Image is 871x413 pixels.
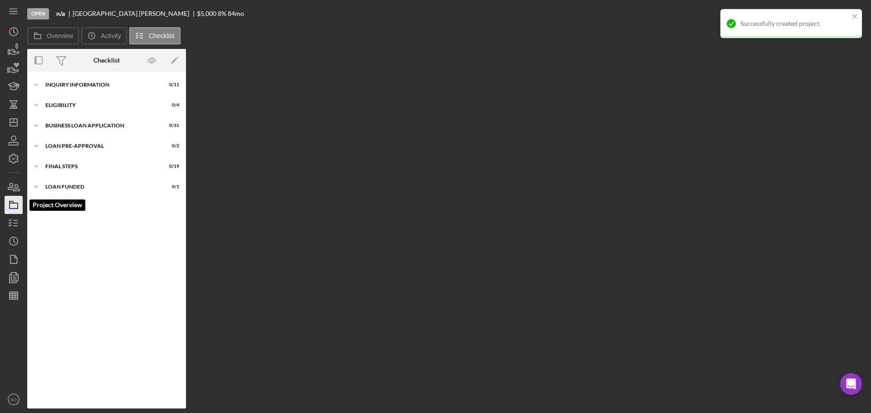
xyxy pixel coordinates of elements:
[10,397,17,402] text: SO
[218,10,226,17] div: 8 %
[45,164,157,169] div: FINAL STEPS
[101,32,121,39] label: Activity
[27,8,49,19] div: Open
[740,20,849,27] div: Successfully created project.
[163,123,179,128] div: 0 / 31
[163,102,179,108] div: 0 / 4
[45,82,157,87] div: INQUIRY INFORMATION
[163,143,179,149] div: 0 / 2
[840,373,862,395] div: Open Intercom Messenger
[47,32,73,39] label: Overview
[163,82,179,87] div: 0 / 11
[45,143,157,149] div: LOAN PRE-APPROVAL
[163,184,179,189] div: 0 / 1
[163,164,179,169] div: 0 / 19
[149,32,175,39] label: Checklist
[81,27,127,44] button: Activity
[5,390,23,408] button: SO
[73,10,197,17] div: [GEOGRAPHIC_DATA] [PERSON_NAME]
[45,184,157,189] div: LOAN FUNDED
[45,123,157,128] div: BUSINESS LOAN APPLICATION
[852,13,858,21] button: close
[93,57,120,64] div: Checklist
[45,102,157,108] div: ELIGIBILITY
[27,27,79,44] button: Overview
[129,27,181,44] button: Checklist
[228,10,244,17] div: 84 mo
[197,10,216,17] span: $5,000
[56,10,65,17] b: n/a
